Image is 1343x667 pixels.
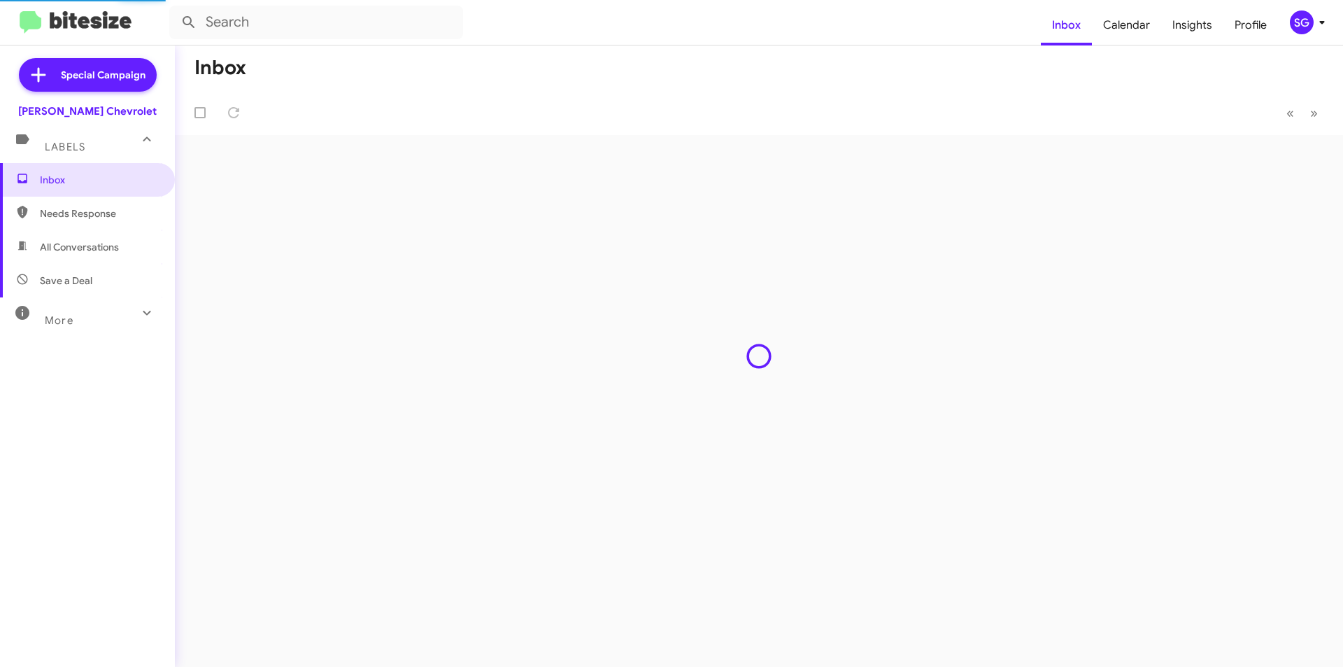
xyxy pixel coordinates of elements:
span: » [1310,104,1318,122]
button: Previous [1278,99,1302,127]
input: Search [169,6,463,39]
span: Needs Response [40,206,159,220]
a: Inbox [1041,5,1092,45]
button: SG [1278,10,1328,34]
div: SG [1290,10,1314,34]
a: Insights [1161,5,1223,45]
span: More [45,314,73,327]
span: Labels [45,141,85,153]
span: « [1286,104,1294,122]
h1: Inbox [194,57,246,79]
div: [PERSON_NAME] Chevrolet [18,104,157,118]
span: All Conversations [40,240,119,254]
span: Special Campaign [61,68,145,82]
nav: Page navigation example [1279,99,1326,127]
a: Special Campaign [19,58,157,92]
button: Next [1302,99,1326,127]
a: Calendar [1092,5,1161,45]
span: Inbox [40,173,159,187]
a: Profile [1223,5,1278,45]
span: Save a Deal [40,274,92,288]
